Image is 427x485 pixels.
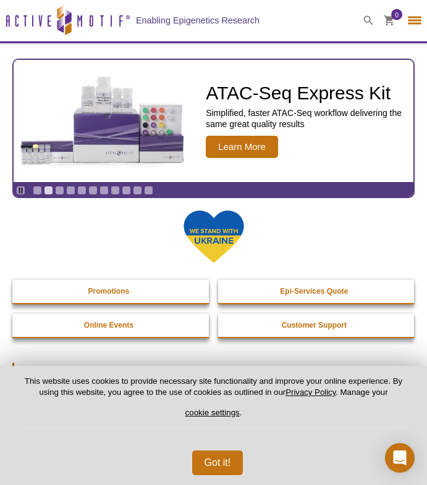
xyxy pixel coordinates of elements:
a: Go to slide 7 [99,186,109,195]
strong: Epi-Services Quote [280,287,348,296]
p: Simplified, faster ATAC-Seq workflow delivering the same great quality results [206,107,407,130]
img: We Stand With Ukraine [183,209,245,264]
p: This website uses cookies to provide necessary site functionality and improve your online experie... [20,376,407,428]
article: ATAC-Seq Express Kit [14,60,413,182]
a: Go to slide 11 [144,186,153,195]
h2: Enabling Epigenetics Research [136,15,260,26]
strong: Customer Support [282,321,347,330]
a: Go to slide 2 [44,186,53,195]
img: ATAC-Seq Express Kit [2,74,206,168]
strong: Promotions [88,287,130,296]
a: Go to slide 5 [77,186,87,195]
strong: Online Events [84,321,133,330]
a: Go to slide 8 [111,186,120,195]
a: Privacy Policy [285,388,336,397]
span: Learn More [206,136,278,158]
a: 0 [384,15,395,28]
a: Go to slide 10 [133,186,142,195]
a: Toggle autoplay [16,186,25,195]
a: Go to slide 6 [88,186,98,195]
h2: Featured Products [12,363,415,381]
span: 0 [395,9,399,20]
a: Go to slide 3 [55,186,64,195]
a: ATAC-Seq Express Kit ATAC-Seq Express Kit Simplified, faster ATAC-Seq workflow delivering the sam... [14,60,413,182]
a: Epi-Services Quote [218,280,411,303]
h2: ATAC-Seq Express Kit [206,84,407,102]
button: Got it! [192,450,243,475]
a: Go to slide 4 [66,186,75,195]
button: cookie settings [185,408,240,417]
a: Promotions [12,280,205,303]
a: Go to slide 9 [122,186,131,195]
a: Go to slide 1 [33,186,42,195]
a: Customer Support [218,313,411,337]
a: Online Events [12,313,205,337]
div: Open Intercom Messenger [385,443,415,473]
